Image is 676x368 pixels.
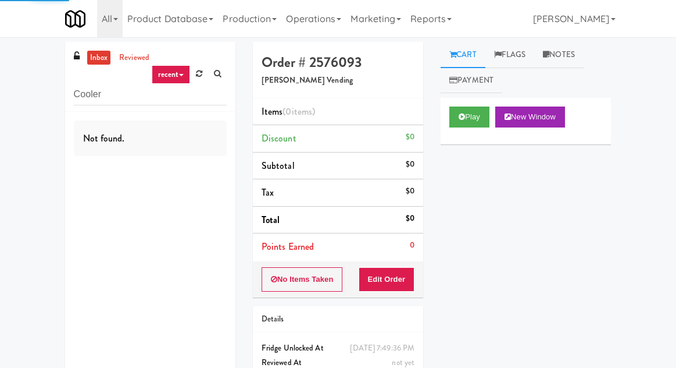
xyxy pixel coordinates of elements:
a: recent [152,65,190,84]
img: Micromart [65,9,85,29]
span: not yet [392,357,414,368]
a: Payment [441,68,502,94]
div: Fridge Unlocked At [262,341,414,356]
span: Total [262,213,280,227]
span: Items [262,105,315,118]
span: Discount [262,132,296,145]
button: New Window [495,107,565,128]
span: Subtotal [262,159,295,172]
span: Tax [262,186,274,199]
ng-pluralize: items [292,105,313,118]
h4: Order # 2576093 [262,55,414,70]
a: Cart [441,42,485,68]
div: [DATE] 7:49:36 PM [350,341,414,356]
a: Notes [534,42,584,68]
a: reviewed [116,51,152,65]
a: inbox [87,51,111,65]
div: $0 [406,184,414,199]
input: Search vision orders [74,84,227,105]
a: Flags [485,42,535,68]
button: Play [449,107,489,128]
button: No Items Taken [262,267,343,292]
span: Points Earned [262,240,314,253]
div: $0 [406,157,414,172]
span: Not found. [83,132,125,145]
button: Edit Order [359,267,415,292]
div: $0 [406,130,414,144]
h5: [PERSON_NAME] Vending [262,76,414,85]
div: 0 [410,238,414,253]
div: $0 [406,211,414,226]
span: (0 ) [282,105,315,118]
div: Details [262,312,414,327]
